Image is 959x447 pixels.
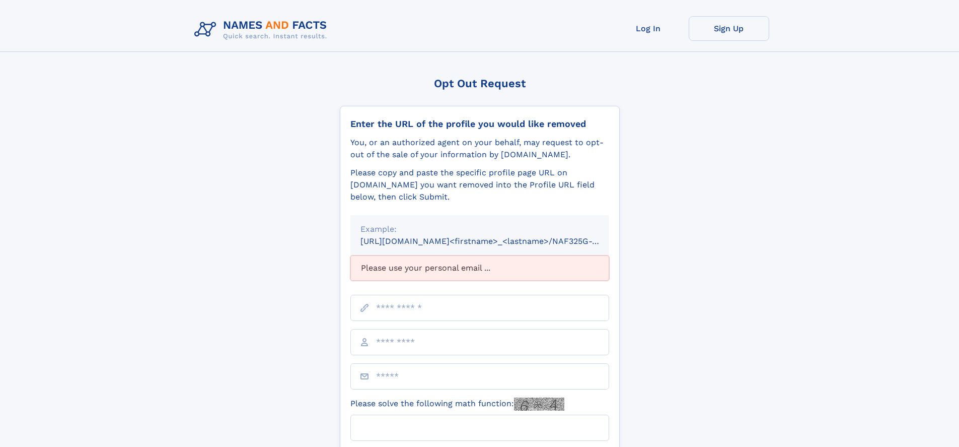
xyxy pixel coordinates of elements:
div: You, or an authorized agent on your behalf, may request to opt-out of the sale of your informatio... [350,137,609,161]
div: Enter the URL of the profile you would like removed [350,118,609,130]
div: Please use your personal email ... [350,256,609,281]
img: Logo Names and Facts [190,16,335,43]
small: [URL][DOMAIN_NAME]<firstname>_<lastname>/NAF325G-xxxxxxxx [360,236,628,246]
label: Please solve the following math function: [350,398,564,411]
div: Opt Out Request [340,77,620,90]
a: Log In [608,16,689,41]
a: Sign Up [689,16,769,41]
div: Please copy and paste the specific profile page URL on [DOMAIN_NAME] you want removed into the Pr... [350,167,609,203]
div: Example: [360,223,599,235]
